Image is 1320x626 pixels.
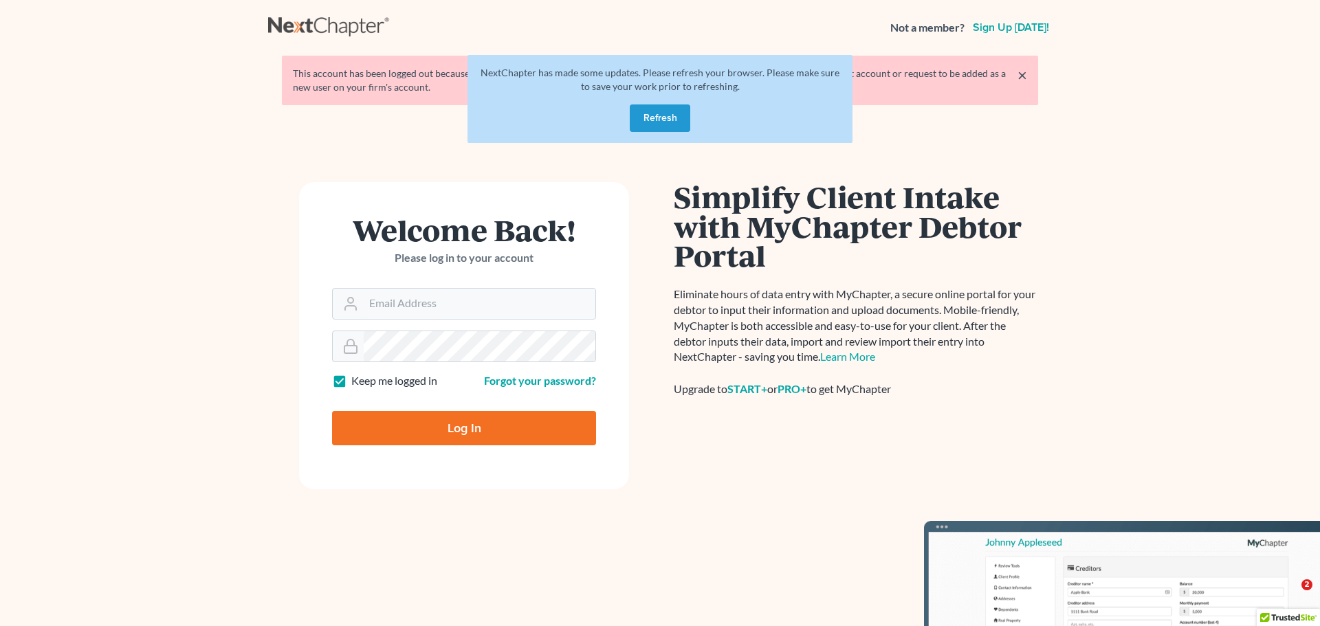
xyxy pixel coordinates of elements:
[1017,67,1027,83] a: ×
[630,104,690,132] button: Refresh
[890,20,965,36] strong: Not a member?
[674,287,1038,365] p: Eliminate hours of data entry with MyChapter, a secure online portal for your debtor to input the...
[364,289,595,319] input: Email Address
[332,250,596,266] p: Please log in to your account
[332,215,596,245] h1: Welcome Back!
[674,182,1038,270] h1: Simplify Client Intake with MyChapter Debtor Portal
[674,381,1038,397] div: Upgrade to or to get MyChapter
[332,411,596,445] input: Log In
[727,382,767,395] a: START+
[351,373,437,389] label: Keep me logged in
[484,374,596,387] a: Forgot your password?
[481,67,839,92] span: NextChapter has made some updates. Please refresh your browser. Please make sure to save your wor...
[1273,579,1306,612] iframe: Intercom live chat
[820,350,875,363] a: Learn More
[970,22,1052,33] a: Sign up [DATE]!
[1301,579,1312,590] span: 2
[778,382,806,395] a: PRO+
[293,67,1027,94] div: This account has been logged out because someone new has initiated a new session with the same lo...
